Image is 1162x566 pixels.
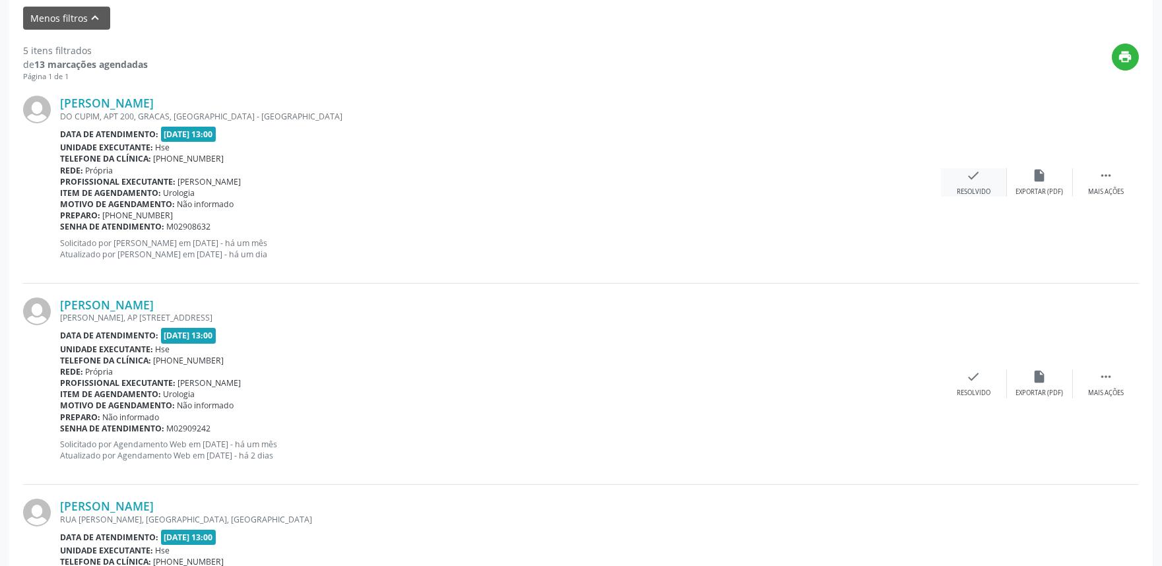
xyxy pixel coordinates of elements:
[156,142,170,153] span: Hse
[60,176,176,187] b: Profissional executante:
[167,221,211,232] span: M02908632
[161,530,216,545] span: [DATE] 13:00
[156,545,170,556] span: Hse
[60,330,158,341] b: Data de atendimento:
[1112,44,1139,71] button: print
[60,165,83,176] b: Rede:
[60,344,153,355] b: Unidade executante:
[1033,369,1047,384] i: insert_drive_file
[164,187,195,199] span: Urologia
[60,514,941,525] div: RUA [PERSON_NAME], [GEOGRAPHIC_DATA], [GEOGRAPHIC_DATA]
[1118,49,1133,64] i: print
[178,176,242,187] span: [PERSON_NAME]
[60,400,175,411] b: Motivo de agendamento:
[60,298,154,312] a: [PERSON_NAME]
[60,210,100,221] b: Preparo:
[154,355,224,366] span: [PHONE_NUMBER]
[60,377,176,389] b: Profissional executante:
[60,187,161,199] b: Item de agendamento:
[1088,389,1124,398] div: Mais ações
[1099,369,1113,384] i: 
[156,344,170,355] span: Hse
[60,237,941,260] p: Solicitado por [PERSON_NAME] em [DATE] - há um mês Atualizado por [PERSON_NAME] em [DATE] - há um...
[967,369,981,384] i: check
[60,111,941,122] div: DO CUPIM, APT 200, GRACAS, [GEOGRAPHIC_DATA] - [GEOGRAPHIC_DATA]
[1099,168,1113,183] i: 
[60,532,158,543] b: Data de atendimento:
[88,11,103,25] i: keyboard_arrow_up
[1033,168,1047,183] i: insert_drive_file
[23,96,51,123] img: img
[86,366,113,377] span: Própria
[103,412,160,423] span: Não informado
[178,199,234,210] span: Não informado
[1016,389,1064,398] div: Exportar (PDF)
[178,377,242,389] span: [PERSON_NAME]
[178,400,234,411] span: Não informado
[60,389,161,400] b: Item de agendamento:
[60,129,158,140] b: Data de atendimento:
[23,7,110,30] button: Menos filtroskeyboard_arrow_up
[23,44,148,57] div: 5 itens filtrados
[1088,187,1124,197] div: Mais ações
[161,328,216,343] span: [DATE] 13:00
[103,210,174,221] span: [PHONE_NUMBER]
[60,412,100,423] b: Preparo:
[161,127,216,142] span: [DATE] 13:00
[60,499,154,513] a: [PERSON_NAME]
[86,165,113,176] span: Própria
[164,389,195,400] span: Urologia
[60,545,153,556] b: Unidade executante:
[967,168,981,183] i: check
[23,57,148,71] div: de
[957,389,990,398] div: Resolvido
[154,153,224,164] span: [PHONE_NUMBER]
[60,439,941,461] p: Solicitado por Agendamento Web em [DATE] - há um mês Atualizado por Agendamento Web em [DATE] - h...
[60,366,83,377] b: Rede:
[957,187,990,197] div: Resolvido
[60,221,164,232] b: Senha de atendimento:
[23,298,51,325] img: img
[167,423,211,434] span: M02909242
[23,71,148,82] div: Página 1 de 1
[60,423,164,434] b: Senha de atendimento:
[60,153,151,164] b: Telefone da clínica:
[60,355,151,366] b: Telefone da clínica:
[60,312,941,323] div: [PERSON_NAME], AP [STREET_ADDRESS]
[60,199,175,210] b: Motivo de agendamento:
[23,499,51,526] img: img
[60,96,154,110] a: [PERSON_NAME]
[1016,187,1064,197] div: Exportar (PDF)
[34,58,148,71] strong: 13 marcações agendadas
[60,142,153,153] b: Unidade executante:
